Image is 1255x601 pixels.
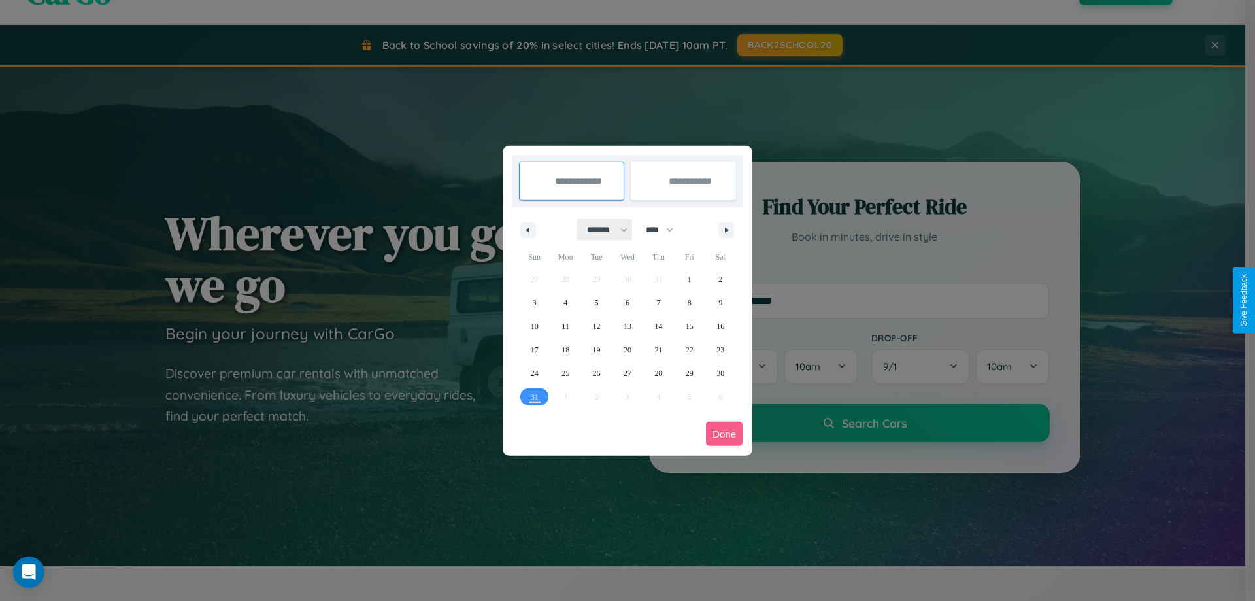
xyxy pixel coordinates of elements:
[654,338,662,362] span: 21
[531,338,539,362] span: 17
[674,267,705,291] button: 1
[643,362,674,385] button: 28
[531,385,539,409] span: 31
[581,291,612,315] button: 5
[561,315,569,338] span: 11
[519,315,550,338] button: 10
[674,362,705,385] button: 29
[612,291,643,315] button: 6
[643,291,674,315] button: 7
[624,338,631,362] span: 20
[519,291,550,315] button: 3
[581,362,612,385] button: 26
[654,362,662,385] span: 28
[13,557,44,588] div: Open Intercom Messenger
[550,315,580,338] button: 11
[624,315,631,338] span: 13
[593,315,601,338] span: 12
[581,338,612,362] button: 19
[550,362,580,385] button: 25
[550,291,580,315] button: 4
[716,315,724,338] span: 16
[531,315,539,338] span: 10
[705,267,736,291] button: 2
[561,362,569,385] span: 25
[705,247,736,267] span: Sat
[686,362,694,385] span: 29
[656,291,660,315] span: 7
[519,247,550,267] span: Sun
[654,315,662,338] span: 14
[561,338,569,362] span: 18
[643,315,674,338] button: 14
[643,338,674,362] button: 21
[674,247,705,267] span: Fri
[519,362,550,385] button: 24
[674,315,705,338] button: 15
[612,247,643,267] span: Wed
[718,291,722,315] span: 9
[593,362,601,385] span: 26
[686,315,694,338] span: 15
[1239,274,1248,327] div: Give Feedback
[593,338,601,362] span: 19
[626,291,629,315] span: 6
[624,362,631,385] span: 27
[612,315,643,338] button: 13
[595,291,599,315] span: 5
[519,385,550,409] button: 31
[550,338,580,362] button: 18
[718,267,722,291] span: 2
[688,267,692,291] span: 1
[674,338,705,362] button: 22
[612,362,643,385] button: 27
[581,315,612,338] button: 12
[643,247,674,267] span: Thu
[674,291,705,315] button: 8
[705,291,736,315] button: 9
[519,338,550,362] button: 17
[705,315,736,338] button: 16
[612,338,643,362] button: 20
[531,362,539,385] span: 24
[686,338,694,362] span: 22
[550,247,580,267] span: Mon
[716,362,724,385] span: 30
[563,291,567,315] span: 4
[533,291,537,315] span: 3
[705,362,736,385] button: 30
[705,338,736,362] button: 23
[706,422,743,446] button: Done
[716,338,724,362] span: 23
[688,291,692,315] span: 8
[581,247,612,267] span: Tue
